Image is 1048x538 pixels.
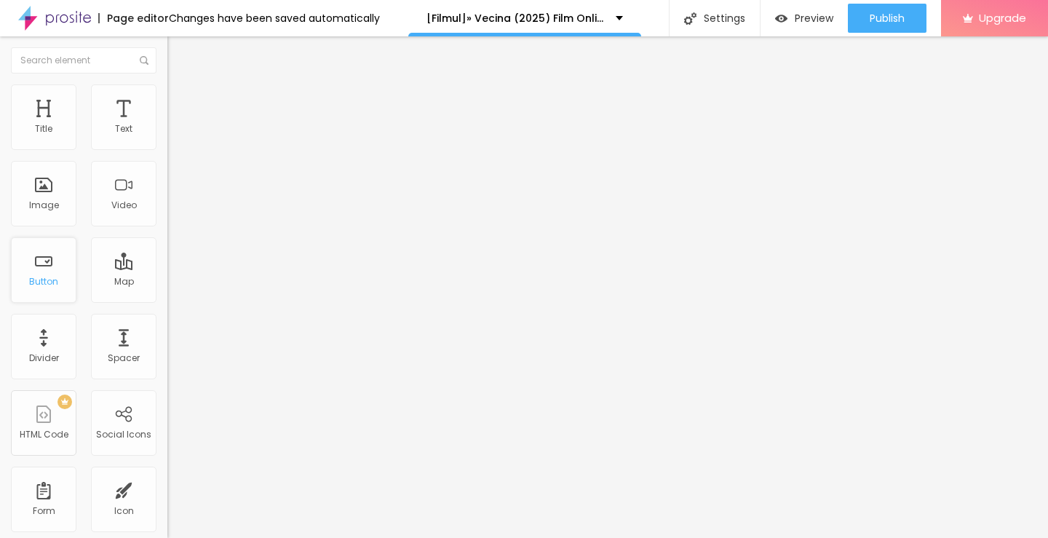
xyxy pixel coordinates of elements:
iframe: Editor [167,36,1048,538]
span: Preview [795,12,833,24]
input: Search element [11,47,156,74]
div: Changes have been saved automatically [169,13,380,23]
div: Form [33,506,55,516]
img: Icone [140,56,148,65]
span: Publish [870,12,905,24]
div: Page editor [98,13,169,23]
div: Text [115,124,132,134]
div: Spacer [108,353,140,363]
div: Image [29,200,59,210]
div: Icon [114,506,134,516]
div: HTML Code [20,430,68,440]
button: Publish [848,4,926,33]
div: Title [35,124,52,134]
img: Icone [684,12,696,25]
div: Map [114,277,134,287]
div: Video [111,200,137,210]
span: Upgrade [979,12,1026,24]
div: Button [29,277,58,287]
p: [Filmul]» Vecina (2025) Film Online Subtitrat in [GEOGRAPHIC_DATA] | GRATIS [426,13,605,23]
div: Social Icons [96,430,151,440]
div: Divider [29,353,59,363]
button: Preview [761,4,848,33]
img: view-1.svg [775,12,787,25]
